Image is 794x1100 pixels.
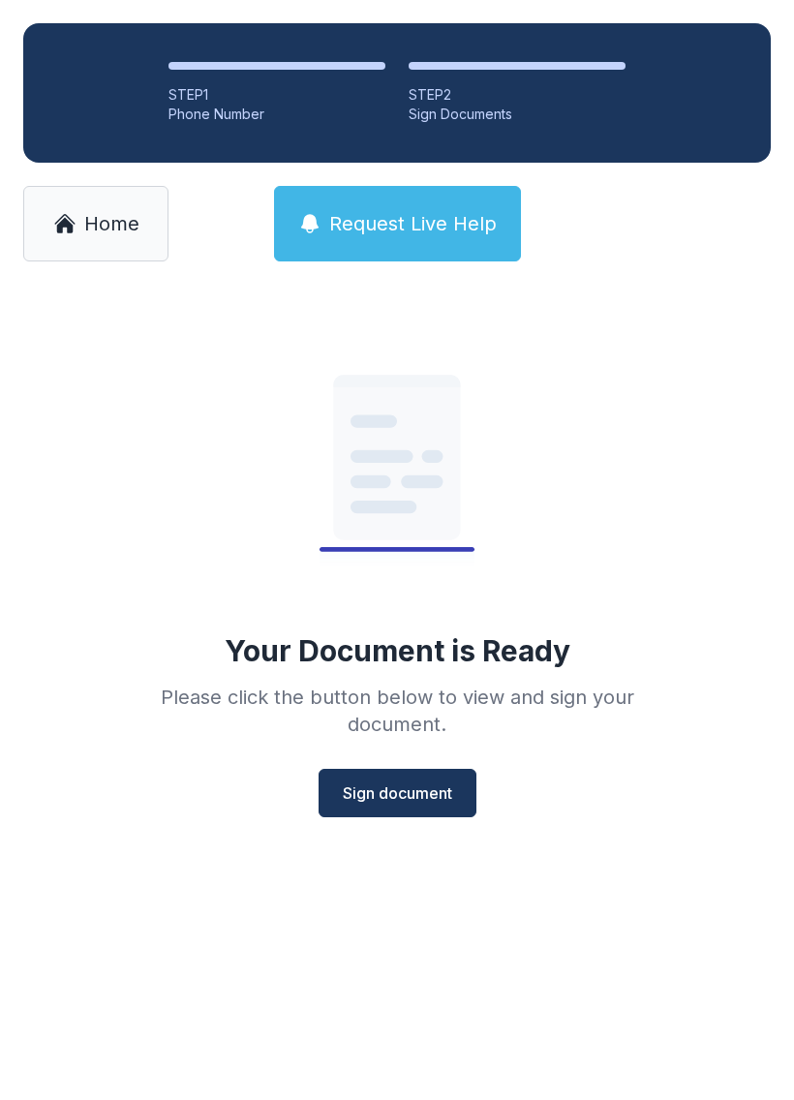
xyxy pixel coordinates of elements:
div: Phone Number [168,105,385,124]
div: Sign Documents [409,105,626,124]
div: STEP 2 [409,85,626,105]
div: Please click the button below to view and sign your document. [118,684,676,738]
div: Your Document is Ready [225,633,570,668]
div: STEP 1 [168,85,385,105]
span: Sign document [343,781,452,805]
span: Home [84,210,139,237]
span: Request Live Help [329,210,497,237]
